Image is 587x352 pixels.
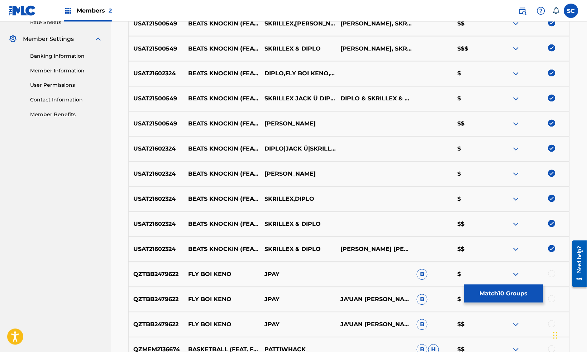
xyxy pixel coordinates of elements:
[453,270,493,279] p: $
[64,6,72,15] img: Top Rightsholders
[260,145,336,153] p: DIPLO|JACK Ü|SKRILLEX
[109,7,112,14] span: 2
[512,19,520,28] img: expand
[129,95,183,103] p: USAT21500549
[564,4,578,18] div: User Menu
[30,52,102,60] a: Banking Information
[30,111,102,119] a: Member Benefits
[453,70,493,78] p: $
[534,4,548,18] div: Help
[129,295,183,304] p: QZTBB2479622
[464,285,543,303] button: Match10 Groups
[129,170,183,179] p: USAT21602324
[30,96,102,104] a: Contact Information
[336,19,412,28] p: [PERSON_NAME], SKRILLEX
[548,145,555,152] img: deselect
[183,44,260,53] p: BEATS KNOCKIN (FEAT. FLY BOI KENO)
[567,234,587,293] iframe: Resource Center
[336,95,412,103] p: DIPLO & SKRILLEX & JACK Ü
[553,325,558,346] div: Drag
[94,35,102,43] img: expand
[23,35,74,43] span: Member Settings
[77,6,112,15] span: Members
[129,320,183,329] p: QZTBB2479622
[183,95,260,103] p: BEATS KNOCKIN (FEAT. FLY BOI KENO)
[183,220,260,229] p: BEATS KNOCKIN (FEAT. FLY BOI KENO)
[183,120,260,128] p: BEATS KNOCKIN (FEAT. FLY BOI KENO)
[260,220,336,229] p: SKRILLEX & DIPLO
[453,95,493,103] p: $
[336,295,412,304] p: JA’UAN [PERSON_NAME]
[548,120,555,127] img: deselect
[512,195,520,204] img: expand
[129,120,183,128] p: USAT21500549
[183,145,260,153] p: BEATS KNOCKIN (FEAT. FLY BOI KENO)
[9,35,17,43] img: Member Settings
[129,70,183,78] p: USAT21602324
[548,170,555,177] img: deselect
[548,70,555,77] img: deselect
[548,245,555,252] img: deselect
[551,318,587,352] iframe: Chat Widget
[548,220,555,227] img: deselect
[336,245,412,254] p: [PERSON_NAME] [PERSON_NAME] [PERSON_NAME] [PERSON_NAME];[PERSON_NAME];[PERSON_NAME]
[129,245,183,254] p: USAT21602324
[129,195,183,204] p: USAT21602324
[336,320,412,329] p: JA'UAN [PERSON_NAME]
[548,95,555,102] img: deselect
[453,44,493,53] p: $$$
[129,19,183,28] p: USAT21500549
[183,19,260,28] p: BEATS KNOCKIN (FEAT. FLY BOI KENO)
[518,6,527,15] img: search
[260,70,336,78] p: DIPLO,FLY BOI KENO,[PERSON_NAME],SKRILLEX
[30,82,102,89] a: User Permissions
[260,170,336,179] p: [PERSON_NAME]
[129,44,183,53] p: USAT21500549
[183,195,260,204] p: BEATS KNOCKIN (FEAT. FLY BOI KENO)
[512,44,520,53] img: expand
[260,270,336,279] p: JPAY
[129,220,183,229] p: USAT21602324
[183,245,260,254] p: BEATS KNOCKIN (FEAT. FLY BOI KENO) [[PERSON_NAME] REMIXER]
[548,195,555,202] img: deselect
[512,120,520,128] img: expand
[30,67,102,75] a: Member Information
[260,19,336,28] p: SKRILLEX,[PERSON_NAME],DIPLO
[453,145,493,153] p: $
[453,245,493,254] p: $$
[260,320,336,329] p: JPAY
[417,319,428,330] span: B
[260,44,336,53] p: SKRILLEX & DIPLO
[553,7,560,14] div: Notifications
[260,195,336,204] p: SKRILLEX,DIPLO
[183,295,260,304] p: FLY BOI KENO
[512,270,520,279] img: expand
[512,170,520,179] img: expand
[548,19,555,27] img: deselect
[512,70,520,78] img: expand
[260,295,336,304] p: JPAY
[512,145,520,153] img: expand
[129,145,183,153] p: USAT21602324
[512,95,520,103] img: expand
[30,19,102,26] a: Rate Sheets
[183,320,260,329] p: FLY BOI KENO
[336,44,412,53] p: [PERSON_NAME], SKRILLEX
[515,4,530,18] a: Public Search
[417,269,428,280] span: B
[453,19,493,28] p: $$
[453,320,493,329] p: $$
[453,295,493,304] p: $
[548,44,555,52] img: deselect
[260,245,336,254] p: SKRILLEX & DIPLO
[183,70,260,78] p: BEATS KNOCKIN (FEAT. FLY BOI KENO)
[512,320,520,329] img: expand
[453,170,493,179] p: $
[512,245,520,254] img: expand
[453,120,493,128] p: $$
[9,5,36,16] img: MLC Logo
[129,270,183,279] p: QZTBB2479622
